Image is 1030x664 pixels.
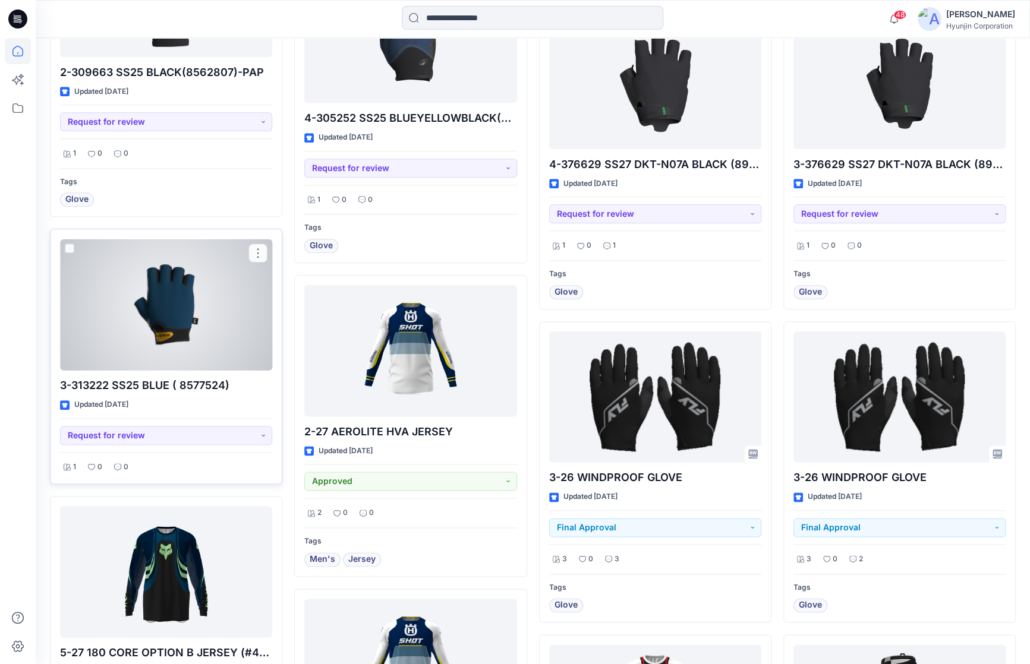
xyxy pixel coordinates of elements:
p: Updated [DATE] [319,445,373,457]
p: Tags [304,535,516,548]
p: 0 [833,553,837,565]
p: 0 [368,194,373,206]
span: Glove [555,285,578,299]
p: 2 [859,553,863,565]
span: 48 [893,10,906,20]
p: Updated [DATE] [74,399,128,411]
p: 3-26 WINDPROOF GLOVE [793,469,1006,486]
p: Updated [DATE] [808,178,862,190]
p: 4-305252 SS25 BLUEYELLOWBLACK(8528243)-PAP [304,110,516,127]
p: 5-27 180 CORE OPTION B JERSEY (#40657) [60,644,272,661]
span: Men's [310,552,335,567]
span: Glove [65,192,89,207]
a: 4-376629 SS27 DKT-N07A BLACK (8980374) [549,18,761,149]
p: 3 [615,553,619,565]
a: 5-27 180 CORE OPTION B JERSEY (#40657) [60,506,272,637]
p: Tags [60,176,272,188]
p: 1 [73,461,76,473]
p: Tags [793,268,1006,280]
p: Updated [DATE] [563,178,618,190]
p: 4-376629 SS27 DKT-N07A BLACK (8980374) [549,156,761,173]
p: 3-313222 SS25 BLUE ( 8577524) [60,377,272,394]
div: [PERSON_NAME] [946,7,1015,21]
p: 0 [587,239,591,252]
p: Tags [793,581,1006,594]
span: Jersey [348,552,376,567]
p: 0 [124,461,128,473]
a: 3-313222 SS25 BLUE ( 8577524) [60,239,272,370]
p: 3 [562,553,567,565]
p: 0 [97,461,102,473]
p: 1 [73,147,76,160]
p: 1 [613,239,616,252]
img: avatar [918,7,941,31]
p: 0 [343,507,348,519]
span: Glove [799,598,822,612]
p: 1 [317,194,320,206]
p: 3-26 WINDPROOF GLOVE [549,469,761,486]
p: 0 [369,507,374,519]
p: Updated [DATE] [74,86,128,98]
a: 2-27 AEROLITE HVA JERSEY [304,285,516,416]
p: Updated [DATE] [563,491,618,503]
a: 3-26 WINDPROOF GLOVE [793,331,1006,463]
p: Tags [549,581,761,594]
p: 0 [831,239,836,252]
p: 0 [97,147,102,160]
p: 0 [857,239,862,252]
p: 3-376629 SS27 DKT-N07A BLACK (8980374) [793,156,1006,173]
span: Glove [799,285,822,299]
span: Glove [555,598,578,612]
p: Updated [DATE] [319,131,373,144]
p: 1 [807,239,809,252]
p: Updated [DATE] [808,491,862,503]
p: 0 [342,194,347,206]
p: 2 [317,507,322,519]
div: Hyunjin Corporation [946,21,1015,30]
p: 0 [588,553,593,565]
p: 0 [124,147,128,160]
p: Tags [304,222,516,234]
p: 3 [807,553,811,565]
p: 2-27 AEROLITE HVA JERSEY [304,423,516,440]
span: Glove [310,239,333,253]
a: 3-26 WINDPROOF GLOVE [549,331,761,463]
p: 1 [562,239,565,252]
p: Tags [549,268,761,280]
p: 2-309663 SS25 BLACK(8562807)-PAP [60,64,272,81]
a: 3-376629 SS27 DKT-N07A BLACK (8980374) [793,18,1006,149]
